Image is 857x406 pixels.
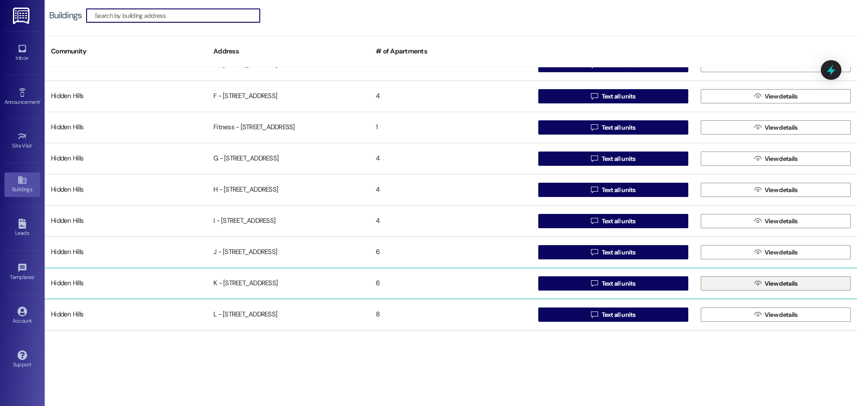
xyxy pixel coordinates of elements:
[207,87,370,105] div: F - [STREET_ADDRESS]
[701,89,851,103] button: View details
[591,155,598,162] i: 
[754,249,761,256] i: 
[602,217,636,226] span: Text all units
[754,186,761,193] i: 
[765,310,798,320] span: View details
[591,186,598,193] i: 
[207,275,370,292] div: K - [STREET_ADDRESS]
[45,150,207,168] div: Hidden Hills
[765,154,798,164] span: View details
[370,243,532,261] div: 6
[370,41,532,62] div: # of Apartments
[45,243,207,261] div: Hidden Hills
[602,92,636,101] span: Text all units
[591,311,598,318] i: 
[754,280,761,287] i: 
[207,243,370,261] div: J - [STREET_ADDRESS]
[754,124,761,131] i: 
[370,87,532,105] div: 4
[45,119,207,136] div: Hidden Hills
[207,212,370,230] div: I - [STREET_ADDRESS]
[4,172,40,197] a: Buildings
[765,279,798,288] span: View details
[207,306,370,324] div: L - [STREET_ADDRESS]
[4,41,40,65] a: Inbox
[207,41,370,62] div: Address
[370,212,532,230] div: 4
[602,154,636,164] span: Text all units
[701,276,851,291] button: View details
[32,141,33,148] span: •
[754,93,761,100] i: 
[754,311,761,318] i: 
[45,306,207,324] div: Hidden Hills
[591,249,598,256] i: 
[701,183,851,197] button: View details
[602,248,636,257] span: Text all units
[701,245,851,259] button: View details
[591,124,598,131] i: 
[45,181,207,199] div: Hidden Hills
[207,181,370,199] div: H - [STREET_ADDRESS]
[765,123,798,132] span: View details
[754,217,761,225] i: 
[49,11,82,20] div: Buildings
[538,276,688,291] button: Text all units
[45,275,207,292] div: Hidden Hills
[45,87,207,105] div: Hidden Hills
[538,152,688,166] button: Text all units
[602,185,636,195] span: Text all units
[538,183,688,197] button: Text all units
[370,306,532,324] div: 8
[591,93,598,100] i: 
[34,273,36,279] span: •
[765,92,798,101] span: View details
[591,217,598,225] i: 
[765,185,798,195] span: View details
[45,41,207,62] div: Community
[370,119,532,136] div: 1
[538,245,688,259] button: Text all units
[40,98,41,104] span: •
[538,308,688,322] button: Text all units
[4,216,40,240] a: Leads
[765,217,798,226] span: View details
[602,310,636,320] span: Text all units
[602,279,636,288] span: Text all units
[602,123,636,132] span: Text all units
[765,248,798,257] span: View details
[538,89,688,103] button: Text all units
[370,150,532,168] div: 4
[4,304,40,328] a: Account
[701,308,851,322] button: View details
[207,150,370,168] div: G - [STREET_ADDRESS]
[45,212,207,230] div: Hidden Hills
[538,120,688,135] button: Text all units
[4,260,40,284] a: Templates •
[207,119,370,136] div: Fitness - [STREET_ADDRESS]
[701,214,851,228] button: View details
[4,348,40,372] a: Support
[591,280,598,287] i: 
[370,275,532,292] div: 6
[95,9,260,22] input: Search by building address
[701,120,851,135] button: View details
[4,129,40,153] a: Site Visit •
[538,214,688,228] button: Text all units
[370,181,532,199] div: 4
[13,8,31,24] img: ResiDesk Logo
[754,155,761,162] i: 
[701,152,851,166] button: View details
